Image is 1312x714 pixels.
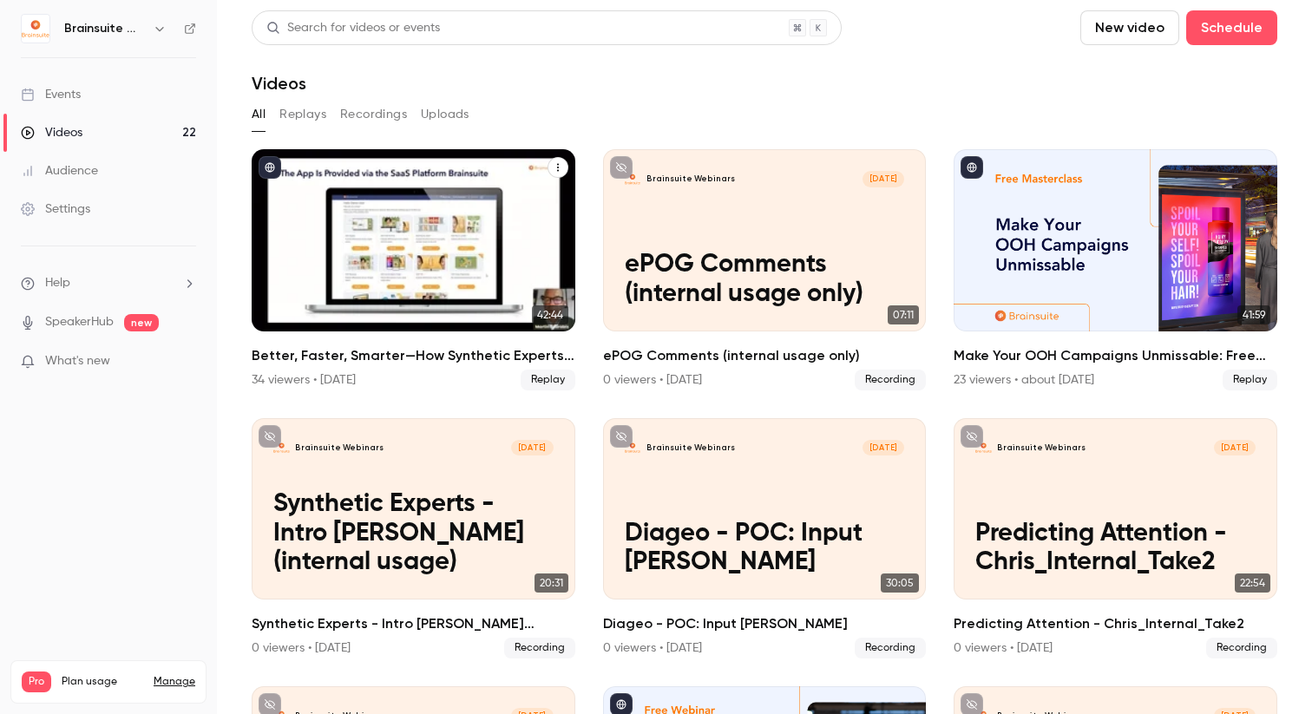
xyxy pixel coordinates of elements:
[881,573,919,593] span: 30:05
[252,418,575,659] a: Synthetic Experts - Intro Chris (internal usage)Brainsuite Webinars[DATE]Synthetic Experts - Intr...
[954,418,1277,659] a: Predicting Attention - Chris_Internal_Take2Brainsuite Webinars[DATE]Predicting Attention - Chris_...
[154,675,195,689] a: Manage
[252,345,575,366] h2: Better, Faster, Smarter—How Synthetic Experts Elevate Creative Decisions
[997,442,1086,454] p: Brainsuite Webinars
[888,305,919,324] span: 07:11
[273,440,290,456] img: Synthetic Experts - Intro Chris (internal usage)
[295,442,384,454] p: Brainsuite Webinars
[603,613,927,634] h2: Diageo - POC: Input [PERSON_NAME]
[646,442,735,454] p: Brainsuite Webinars
[175,354,196,370] iframe: Noticeable Trigger
[252,149,575,390] li: Better, Faster, Smarter—How Synthetic Experts Elevate Creative Decisions
[1186,10,1277,45] button: Schedule
[855,638,926,658] span: Recording
[975,440,992,456] img: Predicting Attention - Chris_Internal_Take2
[625,520,904,579] p: Diageo - POC: Input [PERSON_NAME]
[954,418,1277,659] li: Predicting Attention - Chris_Internal_Take2
[532,305,568,324] span: 42:44
[603,418,927,659] li: Diageo - POC: Input Chris
[961,425,983,448] button: unpublished
[521,370,575,390] span: Replay
[954,371,1094,389] div: 23 viewers • about [DATE]
[603,149,927,390] a: ePOG Comments (internal usage only)Brainsuite Webinars[DATE]ePOG Comments (internal usage only)07...
[62,675,143,689] span: Plan usage
[252,10,1277,704] section: Videos
[975,520,1255,579] p: Predicting Attention - Chris_Internal_Take2
[259,425,281,448] button: unpublished
[21,86,81,103] div: Events
[603,371,702,389] div: 0 viewers • [DATE]
[21,162,98,180] div: Audience
[252,613,575,634] h2: Synthetic Experts - Intro [PERSON_NAME] (internal usage)
[610,425,633,448] button: unpublished
[252,639,351,657] div: 0 viewers • [DATE]
[625,440,641,456] img: Diageo - POC: Input Chris
[535,573,568,593] span: 20:31
[252,418,575,659] li: Synthetic Experts - Intro Chris (internal usage)
[252,371,356,389] div: 34 viewers • [DATE]
[124,314,159,331] span: new
[625,251,904,310] p: ePOG Comments (internal usage only)
[340,101,407,128] button: Recordings
[646,174,735,185] p: Brainsuite Webinars
[45,313,114,331] a: SpeakerHub
[45,352,110,370] span: What's new
[1080,10,1179,45] button: New video
[45,274,70,292] span: Help
[266,19,440,37] div: Search for videos or events
[961,156,983,179] button: published
[625,171,641,187] img: ePOG Comments (internal usage only)
[511,440,553,456] span: [DATE]
[603,418,927,659] a: Diageo - POC: Input ChrisBrainsuite Webinars[DATE]Diageo - POC: Input [PERSON_NAME]30:05Diageo - ...
[863,171,904,187] span: [DATE]
[252,149,575,390] a: 42:44Better, Faster, Smarter—How Synthetic Experts Elevate Creative Decisions34 viewers • [DATE]R...
[273,490,553,578] p: Synthetic Experts - Intro [PERSON_NAME] (internal usage)
[954,613,1277,634] h2: Predicting Attention - Chris_Internal_Take2
[603,345,927,366] h2: ePOG Comments (internal usage only)
[252,101,266,128] button: All
[1214,440,1256,456] span: [DATE]
[21,200,90,218] div: Settings
[421,101,469,128] button: Uploads
[22,15,49,43] img: Brainsuite Webinars
[64,20,146,37] h6: Brainsuite Webinars
[259,156,281,179] button: published
[954,149,1277,390] li: Make Your OOH Campaigns Unmissable: Free Masterclass
[954,149,1277,390] a: 41:59Make Your OOH Campaigns Unmissable: Free Masterclass23 viewers • about [DATE]Replay
[252,73,306,94] h1: Videos
[1206,638,1277,658] span: Recording
[21,274,196,292] li: help-dropdown-opener
[279,101,326,128] button: Replays
[603,149,927,390] li: ePOG Comments (internal usage only)
[1237,305,1270,324] span: 41:59
[504,638,575,658] span: Recording
[21,124,82,141] div: Videos
[954,639,1053,657] div: 0 viewers • [DATE]
[954,345,1277,366] h2: Make Your OOH Campaigns Unmissable: Free Masterclass
[863,440,904,456] span: [DATE]
[610,156,633,179] button: unpublished
[603,639,702,657] div: 0 viewers • [DATE]
[855,370,926,390] span: Recording
[1235,573,1270,593] span: 22:54
[1223,370,1277,390] span: Replay
[22,671,51,692] span: Pro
